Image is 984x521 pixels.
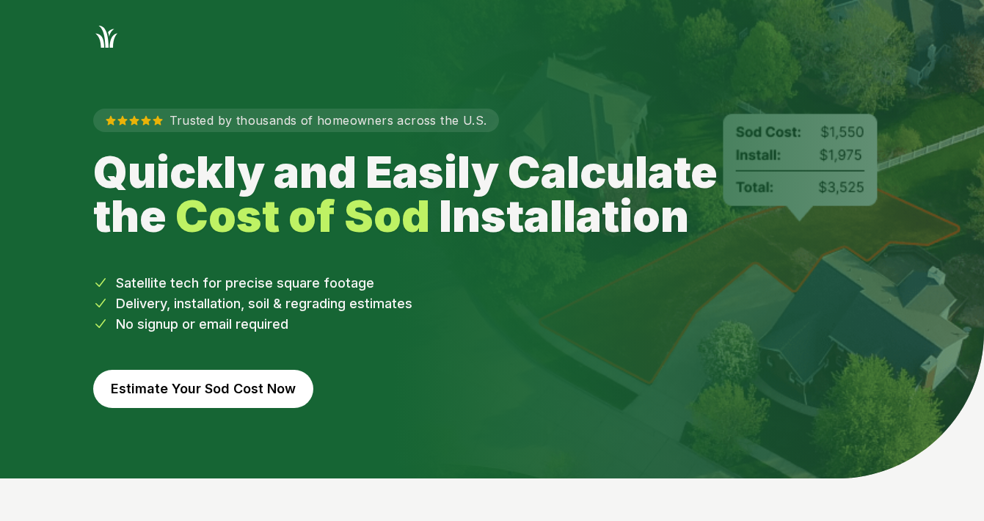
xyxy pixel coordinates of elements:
[93,150,751,238] h1: Quickly and Easily Calculate the Installation
[93,109,499,132] p: Trusted by thousands of homeowners across the U.S.
[93,370,313,408] button: Estimate Your Sod Cost Now
[93,294,892,314] li: Delivery, installation, soil & regrading
[93,273,892,294] li: Satellite tech for precise square footage
[93,314,892,335] li: No signup or email required
[175,189,430,242] strong: Cost of Sod
[349,296,412,311] span: estimates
